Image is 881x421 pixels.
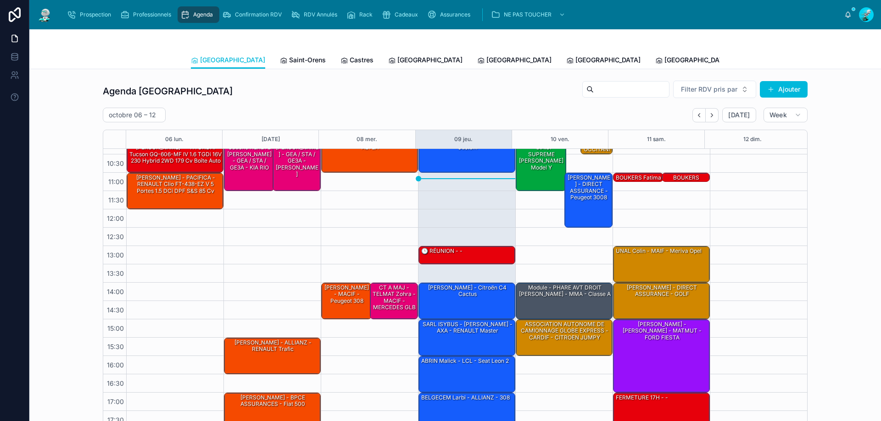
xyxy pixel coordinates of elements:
div: [PERSON_NAME] - MACIF - Peugeot 308 [322,283,371,319]
div: [PERSON_NAME] - BPCE ASSURANCES - fiat 500 [226,394,320,409]
div: [PERSON_NAME] - Citroën C4 cactus [419,283,515,319]
div: HERETE [PERSON_NAME] - GEA / STA / GE3A - [PERSON_NAME] [273,137,321,191]
button: [DATE] [262,130,280,148]
a: Prospection [64,6,117,23]
div: Custode AR Gauche HERETE [PERSON_NAME] - GEA / STA / GE3A - KIA RIO [224,137,274,191]
button: Back [692,108,706,122]
span: [DATE] [728,111,750,119]
a: RDV Annulés [288,6,344,23]
span: Filter RDV pris par [681,85,737,94]
div: [PERSON_NAME] - Citroën C4 cactus [420,284,514,299]
button: Next [706,108,719,122]
div: [PERSON_NAME] - [PERSON_NAME] - MATMUT - FORD FIESTA [613,320,709,392]
span: 12:00 [105,214,126,222]
button: 12 dim. [743,130,762,148]
span: 10:00 [105,141,126,149]
img: App logo [37,7,53,22]
span: 13:00 [105,251,126,259]
div: SAV de Perpignan - [PERSON_NAME] - - HYUNDAI Tucson GQ-606-MF IV 1.6 TGDi 16V 230 Hybrid 2WD 179 ... [127,137,223,172]
span: Confirmation RDV [235,11,282,18]
button: 11 sam. [647,130,666,148]
div: Module - PHARE AVT DROIT [PERSON_NAME] - MMA - classe A [516,283,612,319]
a: Rack [344,6,379,23]
span: 16:30 [105,379,126,387]
div: BELGECEM Larbi - ALLIANZ - 308 [420,394,511,402]
a: [GEOGRAPHIC_DATA] [477,52,552,70]
span: Rack [359,11,373,18]
span: [GEOGRAPHIC_DATA] [200,55,265,65]
div: BOUKERS Fatima - CIC - C4 PICASSO [613,173,663,182]
a: Cadeaux [379,6,424,23]
div: SAV de Perpignan - [PERSON_NAME] - - HYUNDAI Tucson GQ-606-MF IV 1.6 TGDi 16V 230 Hybrid 2WD 179 ... [128,137,223,165]
span: Professionnels [133,11,171,18]
div: UNAL Colin - MAIF - Meriva Opel [613,246,709,282]
div: [PERSON_NAME] - ford transit custom [419,137,515,172]
div: 🕒 RÉUNION - - [420,247,463,255]
span: 16:00 [105,361,126,369]
span: 17:00 [105,398,126,405]
button: 10 ven. [551,130,569,148]
div: FERMETURE 17H - - [615,394,669,402]
span: [GEOGRAPHIC_DATA] [664,55,730,65]
a: Ajouter [760,81,808,98]
div: BOUKERS Fatima - CIC - C4 PICASSO [615,174,663,195]
span: [GEOGRAPHIC_DATA] [486,55,552,65]
a: NE PAS TOUCHER [488,6,570,23]
div: Module - PHARE AVT DROIT [PERSON_NAME] - MMA - classe A [518,284,612,299]
span: Saint-Orens [289,55,326,65]
div: [PERSON_NAME] - PACIFICA - RENAULT Clio FT-438-EZ V 5 Portes 1.5 dCi DPF S&S 85 cv [128,174,223,195]
div: [PERSON_NAME] - ALLIANZ - RENAULT Trafic [226,339,320,354]
span: NE PAS TOUCHER [504,11,552,18]
span: 11:30 [106,196,126,204]
div: [PERSON_NAME] - PACIFICA - RENAULT Clio FT-438-EZ V 5 Portes 1.5 dCi DPF S&S 85 cv [127,173,223,209]
div: SARL ISYBUS - [PERSON_NAME] - AXA - RENAULT Master [420,320,514,335]
a: Saint-Orens [280,52,326,70]
div: EL [PERSON_NAME] - EUROFIL - ALTEA [322,137,418,172]
span: 11:00 [106,178,126,186]
div: [PERSON_NAME] - DIRECT ASSURANCE - Peugeot 3008 [566,174,612,202]
button: 08 mer. [357,130,377,148]
div: CT A MAJ - TELMAT Zohra - MACIF - MERCEDES GLB [370,283,418,319]
div: 🕒 RÉUNION - - [419,246,515,264]
a: Agenda [178,6,219,23]
span: 15:30 [105,343,126,350]
h1: Agenda [GEOGRAPHIC_DATA] [103,85,233,98]
a: Confirmation RDV [219,6,288,23]
div: [PERSON_NAME] - ALLIANZ - RENAULT Trafic [224,338,320,374]
div: [PERSON_NAME] - S.A.S. SUPREME [PERSON_NAME] Model Y [516,137,566,191]
span: 14:30 [105,306,126,314]
a: [GEOGRAPHIC_DATA] [388,52,463,70]
span: Cadeaux [395,11,418,18]
div: ASSOCIATION AUTONOME DE CAMIONNAGE GLOBE EXPRESS - CARDIF - CITROEN JUMPY [518,320,612,342]
a: Assurances [424,6,477,23]
div: ABRIN Malick - LCL - Seat leon 2 [420,357,510,365]
span: Agenda [193,11,213,18]
a: [GEOGRAPHIC_DATA] [655,52,730,70]
button: 06 lun. [165,130,184,148]
span: [GEOGRAPHIC_DATA] [397,55,463,65]
button: 09 jeu. [454,130,473,148]
button: Week [764,108,808,122]
span: Prospection [80,11,111,18]
a: [GEOGRAPHIC_DATA] [566,52,641,70]
a: Castres [340,52,374,70]
div: BOUKERS Fatima - CIC - PICASSO C4 [662,173,710,182]
span: 12:30 [105,233,126,241]
span: Castres [350,55,374,65]
div: scrollable content [61,5,844,25]
span: RDV Annulés [304,11,337,18]
h2: octobre 06 – 12 [109,110,156,120]
div: [PERSON_NAME] - DIRECT ASSURANCE - GOLF [615,284,709,299]
span: Week [769,111,787,119]
div: BOUKERS Fatima - CIC - PICASSO C4 [664,174,709,195]
div: UNAL Colin - MAIF - Meriva Opel [615,247,703,255]
div: SARL ISYBUS - [PERSON_NAME] - AXA - RENAULT Master [419,320,515,355]
a: Professionnels [117,6,178,23]
div: [PERSON_NAME] - [PERSON_NAME] - MATMUT - FORD FIESTA [615,320,709,342]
